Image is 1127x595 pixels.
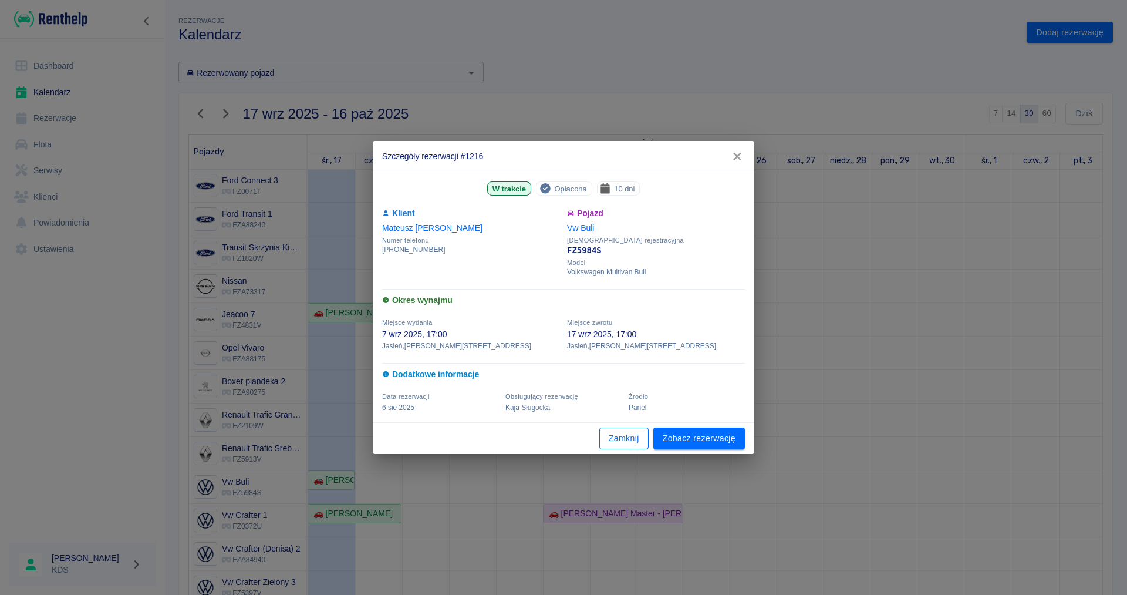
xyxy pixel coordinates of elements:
[567,267,745,277] p: Volkswagen Multivan Buli
[549,183,591,195] span: Opłacona
[382,244,560,255] p: [PHONE_NUMBER]
[382,341,560,351] p: Jasień , [PERSON_NAME][STREET_ADDRESS]
[373,141,754,172] h2: Szczegóły rezerwacji #1216
[382,237,560,244] span: Numer telefonu
[567,328,745,341] p: 17 wrz 2025, 17:00
[382,294,745,307] h6: Okres wynajmu
[505,402,622,413] p: Kaja Sługocka
[567,259,745,267] span: Model
[382,368,745,381] h6: Dodatkowe informacje
[629,393,648,400] span: Żrodło
[382,402,498,413] p: 6 sie 2025
[567,207,745,220] h6: Pojazd
[382,393,430,400] span: Data rezerwacji
[567,341,745,351] p: Jasień , [PERSON_NAME][STREET_ADDRESS]
[505,393,578,400] span: Obsługujący rezerwację
[382,207,560,220] h6: Klient
[629,402,745,413] p: Panel
[609,183,639,195] span: 10 dni
[382,223,482,233] a: Mateusz [PERSON_NAME]
[488,183,531,195] span: W trakcie
[382,319,433,326] span: Miejsce wydania
[567,319,612,326] span: Miejsce zwrotu
[599,428,649,449] button: Zamknij
[567,223,594,233] a: Vw Buli
[382,328,560,341] p: 7 wrz 2025, 17:00
[653,428,745,449] a: Zobacz rezerwację
[567,237,745,244] span: [DEMOGRAPHIC_DATA] rejestracyjna
[567,244,745,257] p: FZ5984S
